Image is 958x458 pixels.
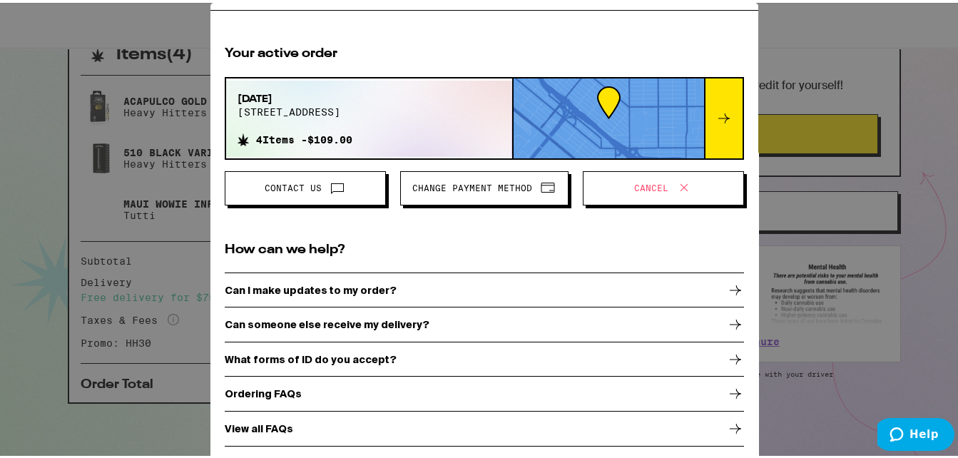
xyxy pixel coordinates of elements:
[400,168,569,203] button: Change Payment Method
[412,181,532,190] span: Change Payment Method
[634,181,668,190] span: Cancel
[225,282,397,293] p: Can I make updates to my order?
[238,103,352,115] span: [STREET_ADDRESS]
[256,131,352,143] span: 4 Items - $109.00
[225,316,429,327] p: Can someone else receive my delivery?
[225,270,744,305] a: Can I make updates to my order?
[225,305,744,340] a: Can someone else receive my delivery?
[877,415,954,451] iframe: Opens a widget where you can find more information
[583,168,744,203] button: Cancel
[225,340,744,375] a: What forms of ID do you accept?
[225,238,744,256] h2: How can we help?
[225,420,293,432] p: View all FAQs
[225,375,744,409] a: Ordering FAQs
[225,409,744,444] a: View all FAQs
[265,181,322,190] span: Contact Us
[225,385,302,397] p: Ordering FAQs
[225,42,744,60] h2: Your active order
[225,168,386,203] button: Contact Us
[238,89,352,103] span: [DATE]
[225,351,397,362] p: What forms of ID do you accept?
